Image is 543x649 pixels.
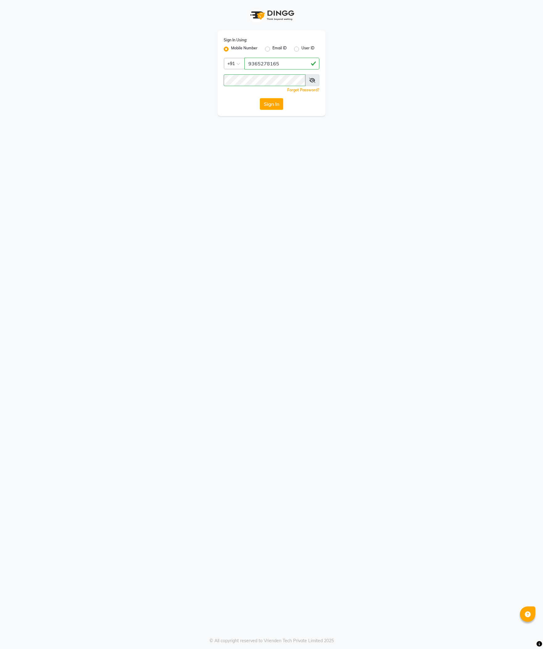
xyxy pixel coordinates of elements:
button: Sign In [260,98,283,110]
iframe: chat widget [517,624,537,643]
input: Username [224,74,305,86]
label: Mobile Number [231,45,258,53]
a: Forgot Password? [287,88,319,92]
img: logo1.svg [247,6,296,24]
label: User ID [301,45,314,53]
label: Sign In Using: [224,37,247,43]
label: Email ID [272,45,287,53]
input: Username [244,58,319,69]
